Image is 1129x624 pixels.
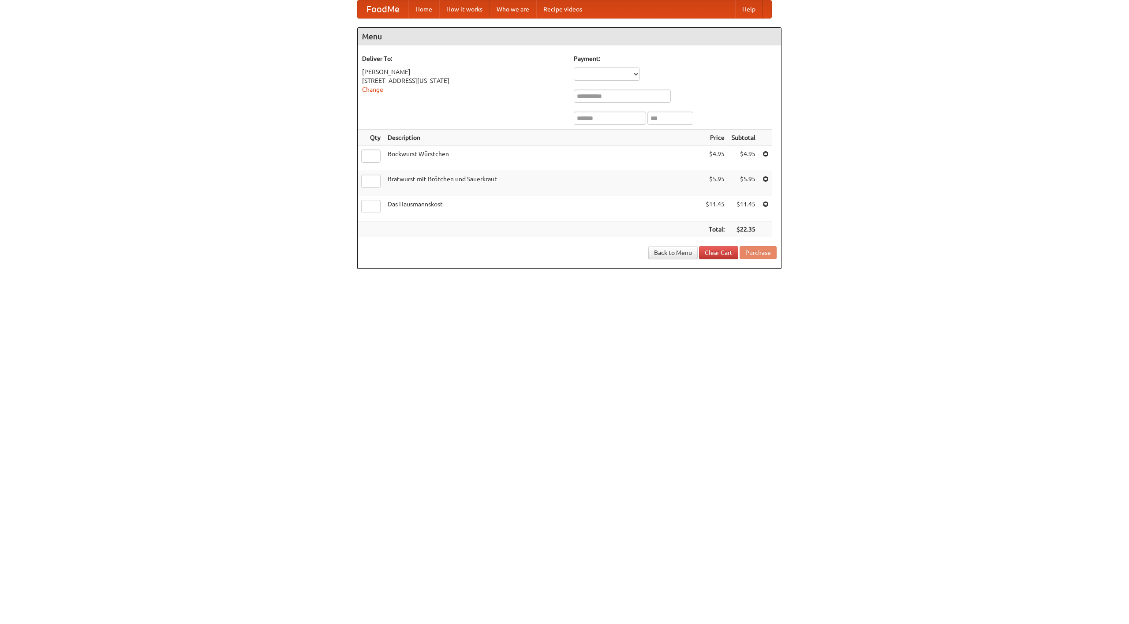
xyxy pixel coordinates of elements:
[490,0,536,18] a: Who we are
[358,28,781,45] h4: Menu
[702,130,728,146] th: Price
[384,196,702,221] td: Das Hausmannskost
[702,146,728,171] td: $4.95
[728,196,759,221] td: $11.45
[358,0,408,18] a: FoodMe
[702,196,728,221] td: $11.45
[740,246,777,259] button: Purchase
[728,146,759,171] td: $4.95
[439,0,490,18] a: How it works
[574,54,777,63] h5: Payment:
[362,54,565,63] h5: Deliver To:
[536,0,589,18] a: Recipe videos
[384,146,702,171] td: Bockwurst Würstchen
[362,76,565,85] div: [STREET_ADDRESS][US_STATE]
[702,171,728,196] td: $5.95
[702,221,728,238] th: Total:
[362,67,565,76] div: [PERSON_NAME]
[408,0,439,18] a: Home
[362,86,383,93] a: Change
[384,130,702,146] th: Description
[699,246,738,259] a: Clear Cart
[728,171,759,196] td: $5.95
[735,0,763,18] a: Help
[728,130,759,146] th: Subtotal
[358,130,384,146] th: Qty
[384,171,702,196] td: Bratwurst mit Brötchen und Sauerkraut
[648,246,698,259] a: Back to Menu
[728,221,759,238] th: $22.35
